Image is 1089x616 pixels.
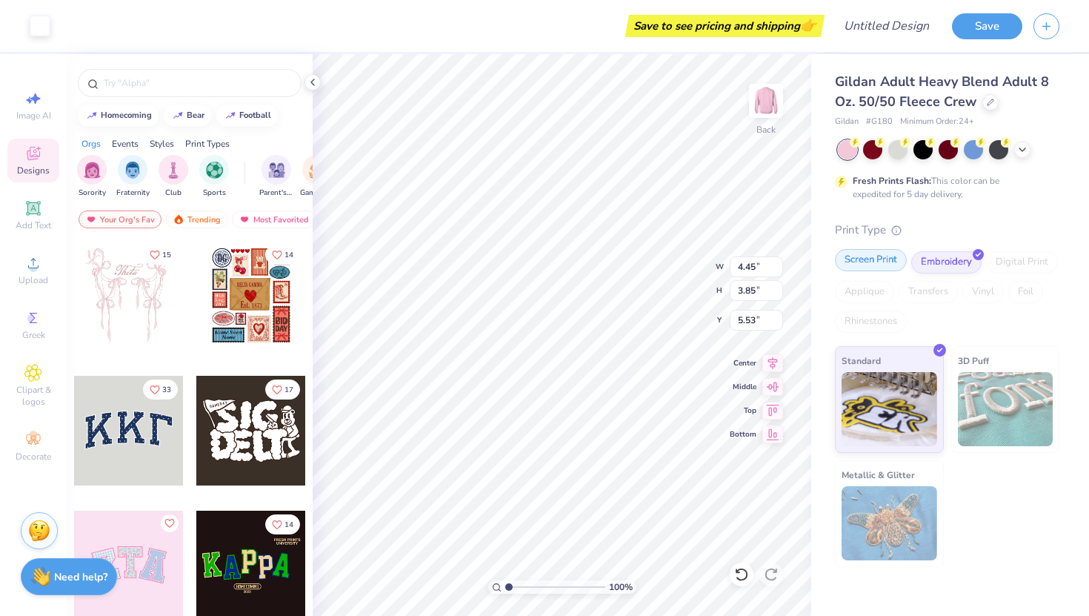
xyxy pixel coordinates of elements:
[853,174,1035,201] div: This color can be expedited for 5 day delivery.
[159,155,188,199] div: filter for Club
[900,116,974,128] span: Minimum Order: 24 +
[79,211,161,228] div: Your Org's Fav
[832,11,941,41] input: Untitled Design
[239,111,271,119] div: football
[958,353,989,368] span: 3D Puff
[842,372,937,446] img: Standard
[165,188,181,199] span: Club
[609,580,633,594] span: 100 %
[842,467,915,483] span: Metallic & Glitter
[730,429,756,440] span: Bottom
[842,353,881,368] span: Standard
[77,155,107,199] button: filter button
[199,155,229,199] button: filter button
[835,249,907,271] div: Screen Print
[986,251,1058,274] div: Digital Print
[101,111,152,119] div: homecoming
[259,155,293,199] button: filter button
[232,211,316,228] div: Most Favorited
[199,155,229,199] div: filter for Sports
[265,245,300,265] button: Like
[835,116,859,128] span: Gildan
[730,358,756,368] span: Center
[835,73,1049,110] span: Gildan Adult Heavy Blend Adult 8 Oz. 50/50 Fleece Crew
[54,570,107,584] strong: Need help?
[162,386,171,394] span: 33
[173,214,184,225] img: trending.gif
[112,137,139,150] div: Events
[166,211,227,228] div: Trending
[203,188,226,199] span: Sports
[952,13,1022,39] button: Save
[629,15,821,37] div: Save to see pricing and shipping
[899,281,958,303] div: Transfers
[116,188,150,199] span: Fraternity
[185,137,230,150] div: Print Types
[751,86,781,116] img: Back
[265,514,300,534] button: Like
[958,372,1053,446] img: 3D Puff
[16,451,51,463] span: Decorate
[102,76,292,90] input: Try "Alpha"
[284,386,293,394] span: 17
[300,155,334,199] div: filter for Game Day
[756,123,776,136] div: Back
[216,105,278,127] button: football
[300,155,334,199] button: filter button
[730,405,756,416] span: Top
[866,116,893,128] span: # G180
[239,214,250,225] img: most_fav.gif
[143,380,178,400] button: Like
[22,329,45,341] span: Greek
[19,274,48,286] span: Upload
[911,251,982,274] div: Embroidery
[164,105,211,127] button: bear
[116,155,150,199] button: filter button
[7,384,59,408] span: Clipart & logos
[143,245,178,265] button: Like
[259,188,293,199] span: Parent's Weekend
[116,155,150,199] div: filter for Fraternity
[79,188,106,199] span: Sorority
[84,162,101,179] img: Sorority Image
[17,165,50,176] span: Designs
[835,222,1059,239] div: Print Type
[300,188,334,199] span: Game Day
[16,219,51,231] span: Add Text
[85,214,97,225] img: most_fav.gif
[77,155,107,199] div: filter for Sorority
[853,175,931,187] strong: Fresh Prints Flash:
[1008,281,1043,303] div: Foil
[162,251,171,259] span: 15
[284,251,293,259] span: 14
[835,311,907,333] div: Rhinestones
[962,281,1004,303] div: Vinyl
[835,281,894,303] div: Applique
[78,105,159,127] button: homecoming
[730,382,756,392] span: Middle
[86,111,98,120] img: trend_line.gif
[259,155,293,199] div: filter for Parent's Weekend
[81,137,101,150] div: Orgs
[842,486,937,560] img: Metallic & Glitter
[284,521,293,529] span: 14
[268,162,285,179] img: Parent's Weekend Image
[159,155,188,199] button: filter button
[800,16,816,34] span: 👉
[161,514,179,532] button: Like
[16,110,51,122] span: Image AI
[265,380,300,400] button: Like
[309,162,326,179] img: Game Day Image
[224,111,236,120] img: trend_line.gif
[172,111,184,120] img: trend_line.gif
[165,162,181,179] img: Club Image
[124,162,141,179] img: Fraternity Image
[150,137,174,150] div: Styles
[206,162,223,179] img: Sports Image
[187,111,204,119] div: bear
